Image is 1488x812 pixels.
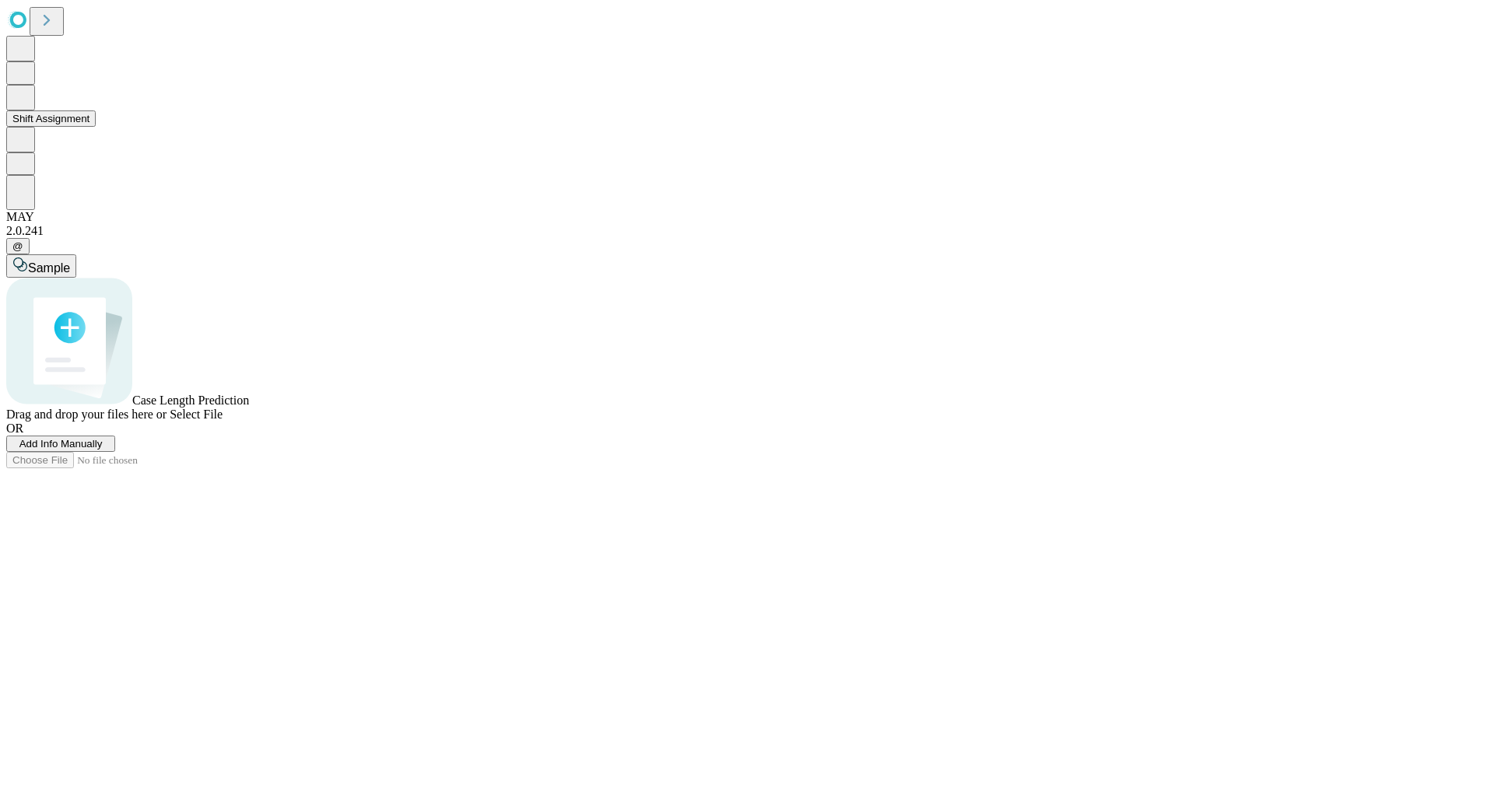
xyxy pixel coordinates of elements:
button: Add Info Manually [6,436,115,452]
span: OR [6,422,23,435]
span: Drag and drop your files here or [6,408,167,421]
span: @ [12,240,23,252]
span: Sample [28,261,70,275]
button: Sample [6,254,76,278]
span: Select File [170,408,223,421]
span: Add Info Manually [19,438,103,450]
div: 2.0.241 [6,224,1482,238]
button: @ [6,238,30,254]
span: Case Length Prediction [132,394,249,407]
div: MAY [6,210,1482,224]
button: Shift Assignment [6,110,96,127]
